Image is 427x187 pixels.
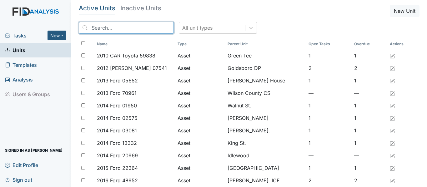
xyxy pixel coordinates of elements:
[306,149,352,162] td: —
[352,149,387,162] td: —
[352,49,387,62] td: 1
[97,102,137,109] span: 2014 Ford 01950
[5,175,32,185] span: Sign out
[97,52,155,59] span: 2010 CAR Toyota 59838
[175,149,225,162] td: Asset
[175,162,225,174] td: Asset
[97,114,138,122] span: 2014 Ford 02575
[387,39,419,49] th: Actions
[225,124,306,137] td: [PERSON_NAME].
[182,24,213,32] div: All unit types
[352,112,387,124] td: 1
[225,162,306,174] td: [GEOGRAPHIC_DATA]
[352,174,387,187] td: 2
[225,174,306,187] td: [PERSON_NAME]. ICF
[306,62,352,74] td: 2
[97,164,138,172] span: 2015 Ford 22364
[306,74,352,87] td: 1
[390,102,395,109] a: Edit
[175,74,225,87] td: Asset
[5,160,38,170] span: Edit Profile
[352,87,387,99] td: —
[352,74,387,87] td: 1
[5,45,25,55] span: Units
[306,87,352,99] td: —
[352,124,387,137] td: 1
[97,77,138,84] span: 2013 Ford 05652
[97,177,138,184] span: 2016 Ford 48952
[225,74,306,87] td: [PERSON_NAME] House
[5,32,48,39] a: Tasks
[352,62,387,74] td: 2
[306,39,352,49] th: Toggle SortBy
[97,139,137,147] span: 2014 Ford 13332
[5,75,33,84] span: Analysis
[225,49,306,62] td: Green Tee
[94,39,175,49] th: Toggle SortBy
[175,112,225,124] td: Asset
[390,164,395,172] a: Edit
[175,62,225,74] td: Asset
[5,145,63,155] span: Signed in as [PERSON_NAME]
[225,149,306,162] td: Idlewood
[175,99,225,112] td: Asset
[225,137,306,149] td: King St.
[175,49,225,62] td: Asset
[390,89,395,97] a: Edit
[5,60,37,70] span: Templates
[97,152,138,159] span: 2014 Ford 20969
[175,87,225,99] td: Asset
[97,64,167,72] span: 2012 [PERSON_NAME] 07541
[225,62,306,74] td: Goldsboro DP
[81,41,85,45] input: Toggle All Rows Selected
[175,124,225,137] td: Asset
[390,139,395,147] a: Edit
[225,112,306,124] td: [PERSON_NAME]
[306,162,352,174] td: 1
[352,137,387,149] td: 1
[175,39,225,49] th: Toggle SortBy
[175,174,225,187] td: Asset
[352,39,387,49] th: Toggle SortBy
[306,99,352,112] td: 1
[175,137,225,149] td: Asset
[306,124,352,137] td: 1
[390,127,395,134] a: Edit
[352,99,387,112] td: 1
[306,112,352,124] td: 1
[48,31,66,40] button: New
[390,77,395,84] a: Edit
[225,87,306,99] td: Wilson County CS
[97,89,137,97] span: 2013 Ford 70961
[390,64,395,72] a: Edit
[390,177,395,184] a: Edit
[306,49,352,62] td: 1
[225,99,306,112] td: Walnut St.
[79,5,115,11] h5: Active Units
[390,52,395,59] a: Edit
[306,137,352,149] td: 1
[390,152,395,159] a: Edit
[390,5,419,17] button: New Unit
[120,5,161,11] h5: Inactive Units
[97,127,137,134] span: 2014 Ford 03081
[390,114,395,122] a: Edit
[79,22,174,34] input: Search...
[225,39,306,49] th: Toggle SortBy
[306,174,352,187] td: 2
[352,162,387,174] td: 1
